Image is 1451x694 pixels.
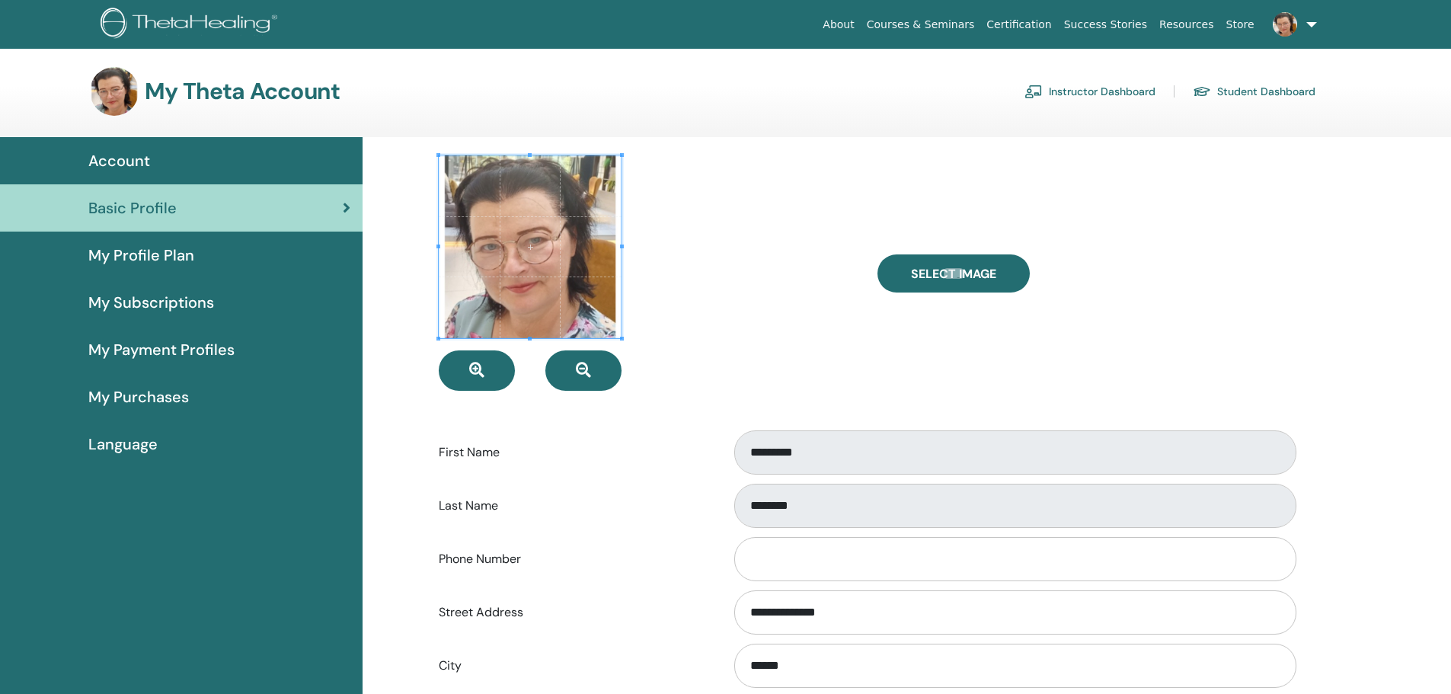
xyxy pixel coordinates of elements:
a: Instructor Dashboard [1024,79,1155,104]
a: Resources [1153,11,1220,39]
span: Select Image [911,266,996,282]
span: My Purchases [88,385,189,408]
img: default.jpg [90,67,139,116]
a: Courses & Seminars [861,11,981,39]
span: Language [88,433,158,456]
span: Basic Profile [88,197,177,219]
a: About [817,11,860,39]
span: My Subscriptions [88,291,214,314]
a: Success Stories [1058,11,1153,39]
label: Phone Number [427,545,720,574]
img: graduation-cap.svg [1193,85,1211,98]
label: Last Name [427,491,720,520]
h3: My Theta Account [145,78,340,105]
label: City [427,651,720,680]
a: Certification [980,11,1057,39]
a: Store [1220,11,1261,39]
span: My Profile Plan [88,244,194,267]
label: First Name [427,438,720,467]
span: My Payment Profiles [88,338,235,361]
img: default.jpg [1273,12,1297,37]
label: Street Address [427,598,720,627]
input: Select Image [944,268,964,279]
a: Student Dashboard [1193,79,1315,104]
img: logo.png [101,8,283,42]
span: Account [88,149,150,172]
img: chalkboard-teacher.svg [1024,85,1043,98]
